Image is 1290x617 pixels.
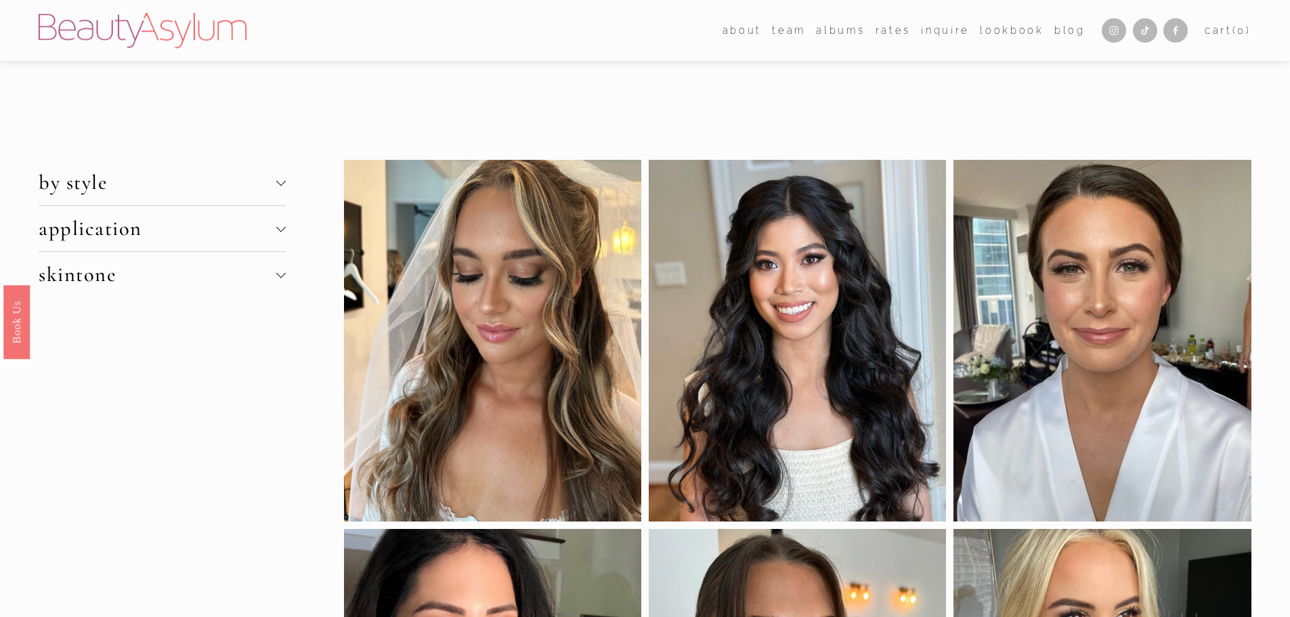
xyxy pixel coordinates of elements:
[39,216,276,241] span: application
[39,13,246,48] img: Beauty Asylum | Bridal Hair &amp; Makeup Charlotte &amp; Atlanta
[1232,24,1251,36] span: ( )
[980,20,1044,40] a: Lookbook
[1205,22,1251,39] a: 0 items in cart
[772,22,806,39] span: team
[1163,18,1188,43] a: Facebook
[921,20,970,40] a: Inquire
[39,160,285,205] button: by style
[39,170,276,195] span: by style
[3,284,30,358] a: Book Us
[876,20,911,40] a: Rates
[816,20,865,40] a: albums
[39,262,276,287] span: skintone
[723,22,762,39] span: about
[1102,18,1126,43] a: Instagram
[1237,24,1246,36] span: 0
[1133,18,1157,43] a: TikTok
[39,252,285,297] button: skintone
[39,206,285,251] button: application
[772,20,806,40] a: folder dropdown
[1054,20,1085,40] a: Blog
[723,20,762,40] a: folder dropdown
